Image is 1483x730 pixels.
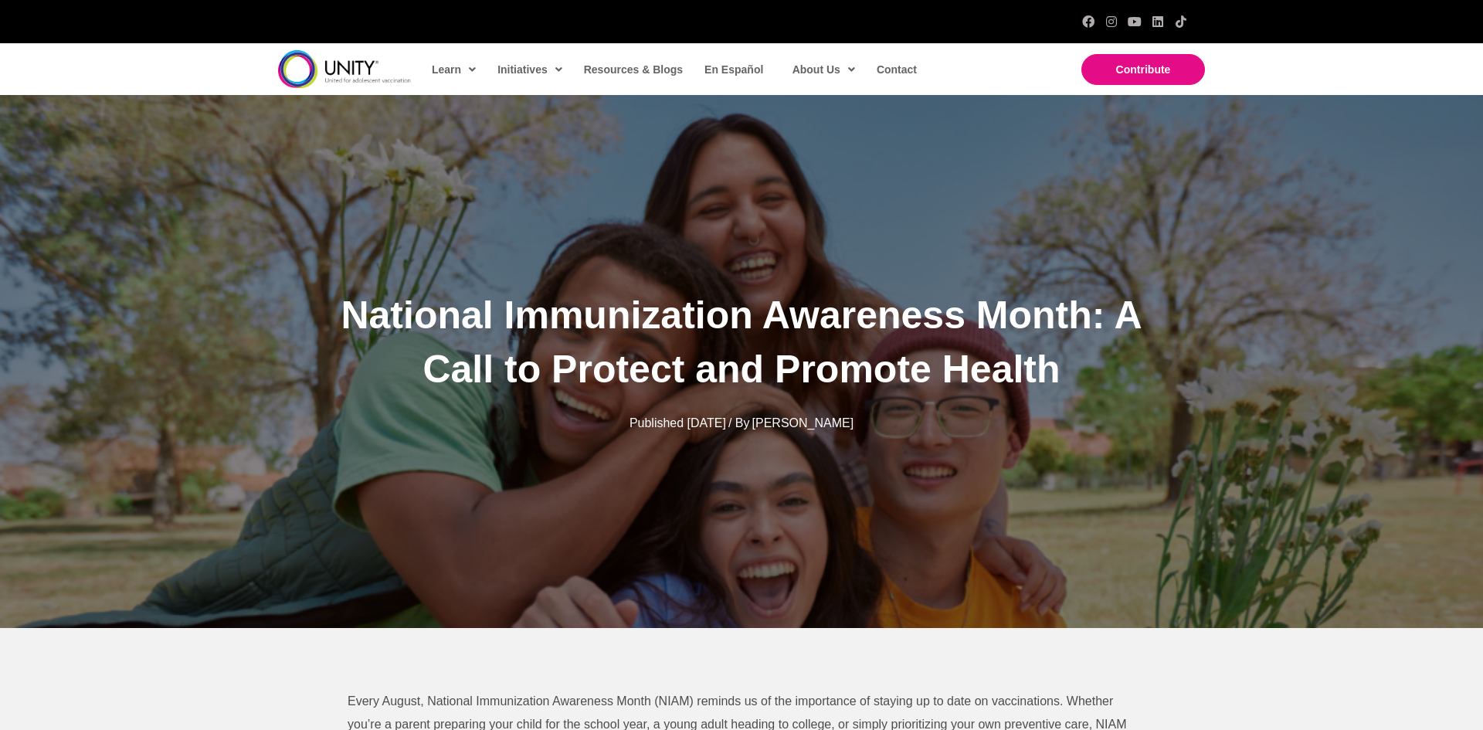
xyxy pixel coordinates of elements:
[877,63,917,76] span: Contact
[1116,63,1171,76] span: Contribute
[752,416,854,430] span: [PERSON_NAME]
[792,58,855,81] span: About Us
[1152,15,1164,28] a: LinkedIn
[869,52,923,87] a: Contact
[576,52,689,87] a: Resources & Blogs
[785,52,861,87] a: About Us
[1105,15,1118,28] a: Instagram
[497,58,562,81] span: Initiatives
[584,63,683,76] span: Resources & Blogs
[1082,15,1094,28] a: Facebook
[704,63,763,76] span: En Español
[1081,54,1205,85] a: Contribute
[728,416,750,430] span: / By
[1128,15,1141,28] a: YouTube
[1175,15,1187,28] a: TikTok
[278,50,411,88] img: unity-logo-dark
[697,52,769,87] a: En Español
[432,58,476,81] span: Learn
[341,294,1142,391] span: National Immunization Awareness Month: A Call to Protect and Promote Health
[630,416,726,430] span: Published [DATE]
